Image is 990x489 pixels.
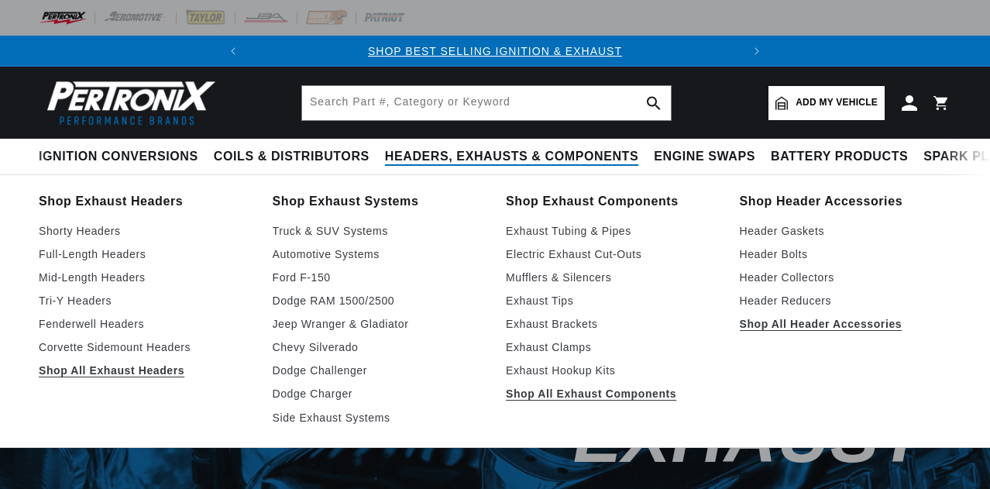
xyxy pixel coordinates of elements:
[368,45,622,57] a: SHOP BEST SELLING IGNITION & EXHAUST
[740,191,952,212] a: Shop Header Accessories
[39,222,251,240] a: Shorty Headers
[771,149,908,165] span: Battery Products
[249,43,741,60] div: Announcement
[768,86,885,120] a: Add my vehicle
[740,222,952,240] a: Header Gaskets
[506,291,718,310] a: Exhaust Tips
[39,76,217,129] img: Pertronix
[506,222,718,240] a: Exhaust Tubing & Pipes
[39,315,251,333] a: Fenderwell Headers
[273,245,485,263] a: Automotive Systems
[741,36,772,67] button: Translation missing: en.sections.announcements.next_announcement
[273,338,485,356] a: Chevy Silverado
[654,149,755,165] span: Engine Swaps
[218,36,249,67] button: Translation missing: en.sections.announcements.previous_announcement
[39,338,251,356] a: Corvette Sidemount Headers
[39,361,251,380] a: Shop All Exhaust Headers
[302,86,671,120] input: Search Part #, Category or Keyword
[249,43,741,60] div: 1 of 2
[506,384,718,403] a: Shop All Exhaust Components
[763,139,916,175] summary: Battery Products
[273,384,485,403] a: Dodge Charger
[273,315,485,333] a: Jeep Wranger & Gladiator
[273,268,485,287] a: Ford F-150
[39,245,251,263] a: Full-Length Headers
[506,191,718,212] a: Shop Exhaust Components
[646,139,763,175] summary: Engine Swaps
[385,149,638,165] span: Headers, Exhausts & Components
[740,268,952,287] a: Header Collectors
[506,338,718,356] a: Exhaust Clamps
[39,291,251,310] a: Tri-Y Headers
[506,315,718,333] a: Exhaust Brackets
[39,139,206,175] summary: Ignition Conversions
[273,291,485,310] a: Dodge RAM 1500/2500
[740,315,952,333] a: Shop All Header Accessories
[796,95,878,110] span: Add my vehicle
[39,191,251,212] a: Shop Exhaust Headers
[262,220,924,468] h2: Shop Best Selling Ignition & Exhaust
[214,149,370,165] span: Coils & Distributors
[506,245,718,263] a: Electric Exhaust Cut-Outs
[39,149,198,165] span: Ignition Conversions
[273,191,485,212] a: Shop Exhaust Systems
[740,245,952,263] a: Header Bolts
[506,268,718,287] a: Mufflers & Silencers
[637,86,671,120] button: search button
[740,291,952,310] a: Header Reducers
[377,139,646,175] summary: Headers, Exhausts & Components
[273,408,485,427] a: Side Exhaust Systems
[273,222,485,240] a: Truck & SUV Systems
[506,361,718,380] a: Exhaust Hookup Kits
[273,361,485,380] a: Dodge Challenger
[39,268,251,287] a: Mid-Length Headers
[206,139,377,175] summary: Coils & Distributors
